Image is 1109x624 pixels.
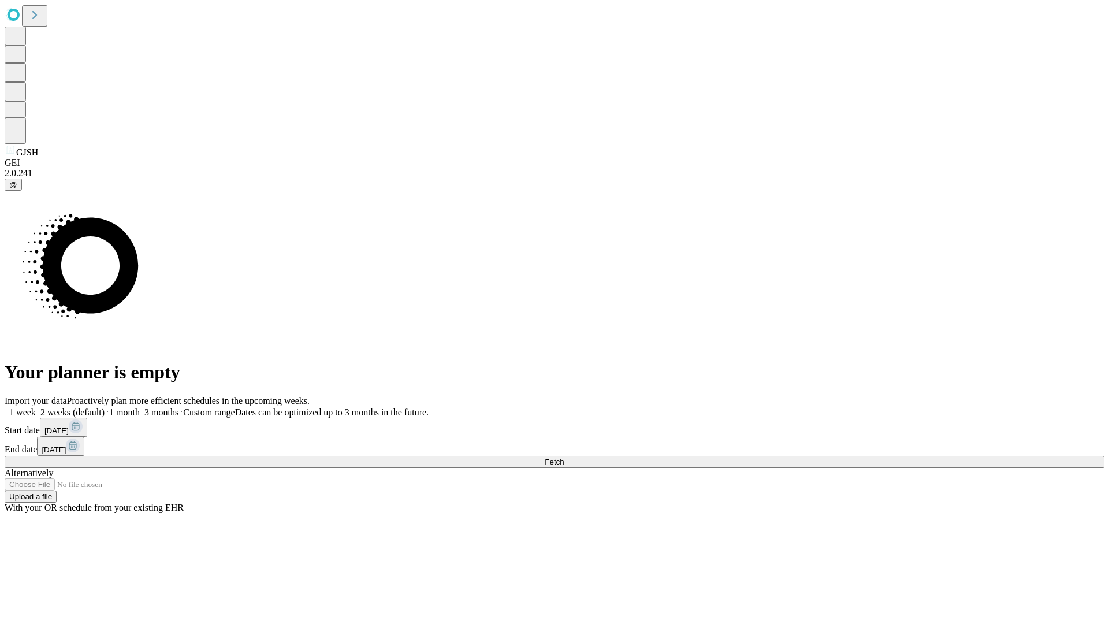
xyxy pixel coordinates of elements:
span: Import your data [5,396,67,406]
span: With your OR schedule from your existing EHR [5,503,184,512]
span: [DATE] [42,445,66,454]
h1: Your planner is empty [5,362,1104,383]
span: GJSH [16,147,38,157]
button: @ [5,179,22,191]
span: [DATE] [44,426,69,435]
span: @ [9,180,17,189]
span: Alternatively [5,468,53,478]
span: 1 month [109,407,140,417]
span: Dates can be optimized up to 3 months in the future. [235,407,429,417]
span: 1 week [9,407,36,417]
button: [DATE] [37,437,84,456]
span: 2 weeks (default) [40,407,105,417]
span: Custom range [183,407,235,417]
span: Fetch [545,458,564,466]
button: [DATE] [40,418,87,437]
span: 3 months [144,407,178,417]
button: Fetch [5,456,1104,468]
button: Upload a file [5,491,57,503]
div: End date [5,437,1104,456]
span: Proactively plan more efficient schedules in the upcoming weeks. [67,396,310,406]
div: GEI [5,158,1104,168]
div: Start date [5,418,1104,437]
div: 2.0.241 [5,168,1104,179]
